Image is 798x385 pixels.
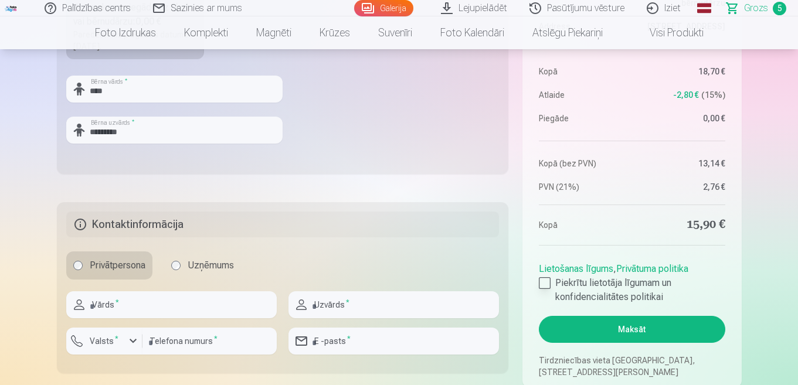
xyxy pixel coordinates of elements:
h5: Kontaktinformācija [66,212,500,237]
dd: 15,90 € [638,217,725,233]
label: Privātpersona [66,251,152,280]
dt: Kopā [539,217,626,233]
p: Tirdzniecības vieta [GEOGRAPHIC_DATA], [STREET_ADDRESS][PERSON_NAME] [539,355,725,378]
a: Foto izdrukas [81,16,170,49]
dt: PVN (21%) [539,181,626,193]
dd: 2,76 € [638,181,725,193]
span: -2,80 € [673,89,699,101]
button: Valsts* [66,328,142,355]
div: , [539,257,725,304]
dd: 18,70 € [638,66,725,77]
button: Maksāt [539,316,725,343]
span: 5 [773,2,786,15]
input: Privātpersona [73,261,83,270]
a: Suvenīri [364,16,426,49]
dt: Kopā (bez PVN) [539,158,626,169]
input: Uzņēmums [171,261,181,270]
dt: Piegāde [539,113,626,124]
span: Grozs [744,1,768,15]
dt: Kopā [539,66,626,77]
dd: 13,14 € [638,158,725,169]
a: Komplekti [170,16,242,49]
label: Piekrītu lietotāja līgumam un konfidencialitātes politikai [539,276,725,304]
span: 15 % [701,89,725,101]
a: Visi produkti [617,16,718,49]
img: /fa1 [5,5,18,12]
a: Magnēti [242,16,305,49]
a: Atslēgu piekariņi [518,16,617,49]
dt: Atlaide [539,89,626,101]
a: Lietošanas līgums [539,263,613,274]
a: Foto kalendāri [426,16,518,49]
dd: 0,00 € [638,113,725,124]
label: Valsts [85,335,123,347]
a: Privātuma politika [616,263,688,274]
a: Krūzes [305,16,364,49]
label: Uzņēmums [164,251,241,280]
